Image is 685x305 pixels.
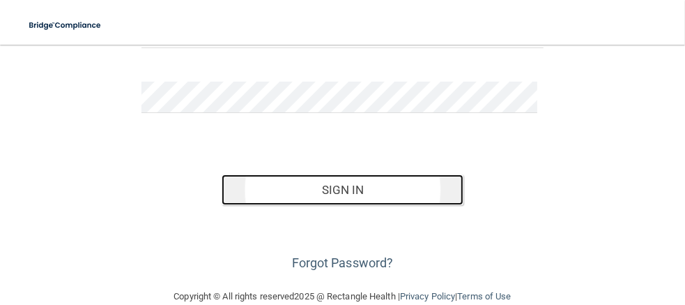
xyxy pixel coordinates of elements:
[457,291,511,302] a: Terms of Use
[292,255,394,270] a: Forgot Password?
[222,174,463,205] button: Sign In
[400,291,455,302] a: Privacy Policy
[21,11,110,40] img: bridge_compliance_login_screen.278c3ca4.svg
